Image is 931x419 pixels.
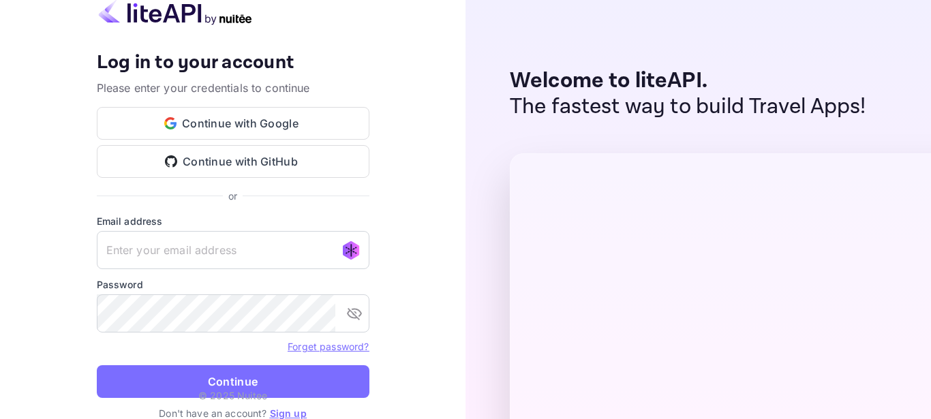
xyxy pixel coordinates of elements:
[97,51,369,75] h4: Log in to your account
[288,341,369,352] a: Forget password?
[97,365,369,398] button: Continue
[510,68,866,94] p: Welcome to liteAPI.
[97,80,369,96] p: Please enter your credentials to continue
[270,407,307,419] a: Sign up
[97,231,369,269] input: Enter your email address
[228,189,237,203] p: or
[198,388,267,403] p: © 2025 Nuitee
[510,94,866,120] p: The fastest way to build Travel Apps!
[341,300,368,327] button: toggle password visibility
[288,339,369,353] a: Forget password?
[97,214,369,228] label: Email address
[97,277,369,292] label: Password
[97,145,369,178] button: Continue with GitHub
[97,107,369,140] button: Continue with Google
